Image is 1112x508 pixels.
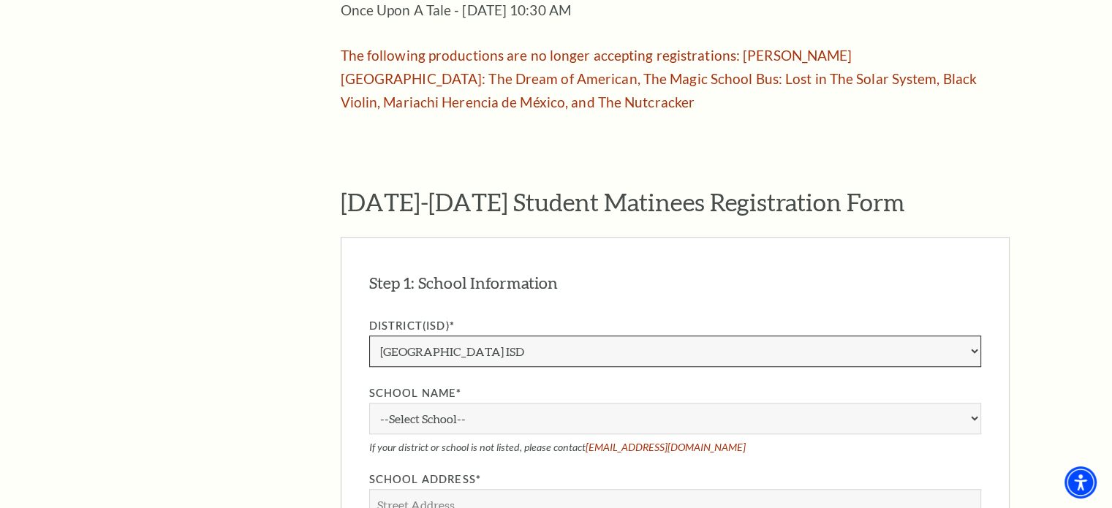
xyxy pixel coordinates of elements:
[341,187,1010,216] h2: [DATE]-[DATE] Student Matinees Registration Form
[341,47,977,110] span: The following productions are no longer accepting registrations: [PERSON_NAME][GEOGRAPHIC_DATA]: ...
[369,471,981,489] label: School Address*
[1064,466,1097,498] div: Accessibility Menu
[369,384,981,403] label: School Name*
[369,317,981,335] label: District(ISD)*
[369,335,981,367] select: District(ISD)*
[369,272,558,295] h3: Step 1: School Information
[369,441,981,453] p: If your district or school is not listed, please contact
[586,441,746,453] a: [EMAIL_ADDRESS][DOMAIN_NAME]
